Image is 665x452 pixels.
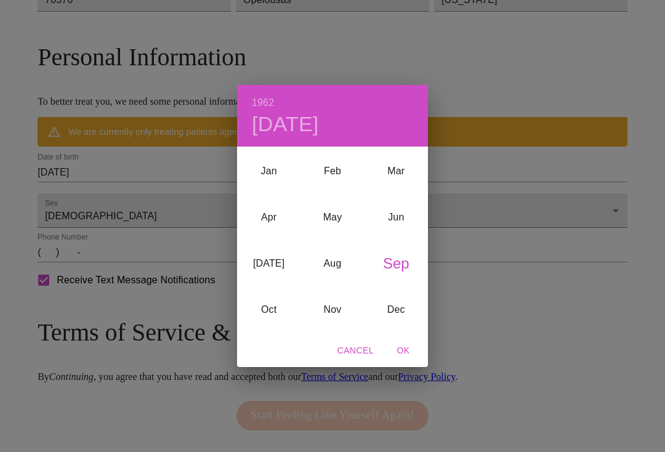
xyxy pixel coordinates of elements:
[300,195,364,241] div: May
[237,195,300,241] div: Apr
[237,148,300,195] div: Jan
[365,241,428,287] div: Sep
[237,241,300,287] div: [DATE]
[300,148,364,195] div: Feb
[389,343,418,358] span: OK
[332,339,379,362] button: Cancel
[365,195,428,241] div: Jun
[252,94,274,111] button: 1962
[365,287,428,333] div: Dec
[300,241,364,287] div: Aug
[252,111,319,137] button: [DATE]
[365,148,428,195] div: Mar
[384,339,423,362] button: OK
[337,343,374,358] span: Cancel
[237,287,300,333] div: Oct
[300,287,364,333] div: Nov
